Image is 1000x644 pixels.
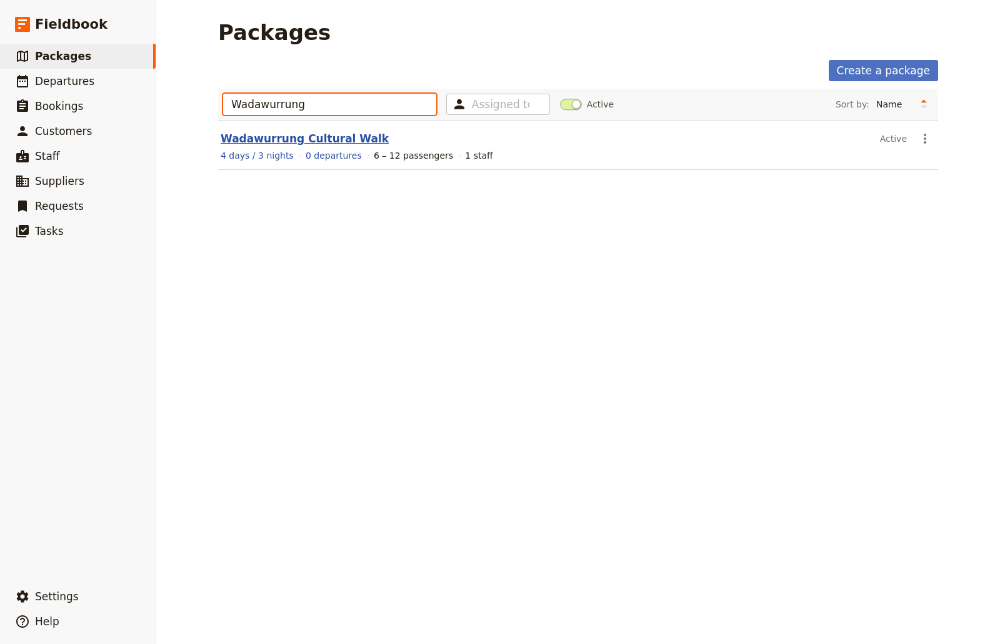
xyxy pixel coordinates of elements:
img: website_grey.svg [20,32,30,42]
a: Wadawurrung Cultural Walk [221,132,389,145]
img: logo_orange.svg [20,20,30,30]
img: tab_keywords_by_traffic_grey.svg [124,72,134,82]
div: 6 – 12 passengers [374,149,453,162]
img: tab_domain_overview_orange.svg [34,72,44,82]
a: View the itinerary for this package [221,149,294,162]
span: Staff [35,150,60,162]
input: Type to filter [223,94,436,115]
button: Change sort direction [914,95,933,114]
span: Bookings [35,100,83,112]
div: 1 staff [465,149,492,162]
span: Help [35,615,59,628]
span: Packages [35,50,91,62]
input: Assigned to [472,97,529,112]
div: Active [880,128,907,149]
button: Actions [914,128,936,149]
span: Settings [35,590,79,603]
div: Keywords by Traffic [138,74,211,82]
span: Fieldbook [35,15,107,34]
select: Sort by: [871,95,914,114]
span: Departures [35,75,94,87]
span: Tasks [35,225,64,237]
div: Domain: [DOMAIN_NAME] [32,32,137,42]
div: Domain Overview [47,74,112,82]
span: Customers [35,125,92,137]
h1: Packages [218,20,331,45]
span: 4 days / 3 nights [221,151,294,161]
span: Sort by: [836,98,869,111]
div: v 4.0.25 [35,20,61,30]
span: Active [587,98,614,111]
a: Create a package [829,60,938,81]
span: Requests [35,200,84,212]
a: View the departures for this package [306,149,362,162]
span: Suppliers [35,175,84,187]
